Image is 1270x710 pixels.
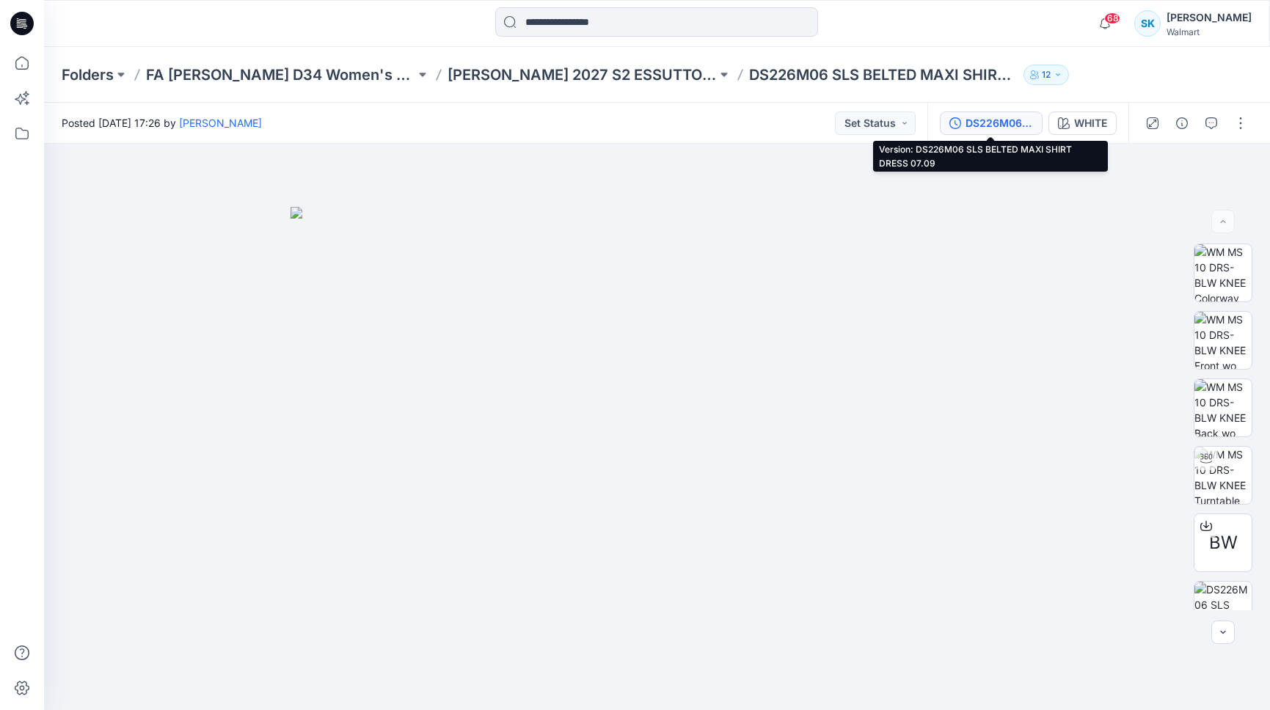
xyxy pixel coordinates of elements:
div: Walmart [1167,26,1252,37]
img: WM MS 10 DRS-BLW KNEE Front wo Avatar [1194,312,1252,369]
img: DS226M06 SLS BELTED MAXI SHIRT DRESS_BLACK SOOT_DS226M06 SLS BELTED MAXI SHIRT DRESS_WHITE_Screen... [1194,582,1252,639]
button: WHITE [1048,111,1117,135]
img: eyJhbGciOiJIUzI1NiIsImtpZCI6IjAiLCJzbHQiOiJzZXMiLCJ0eXAiOiJKV1QifQ.eyJkYXRhIjp7InR5cGUiOiJzdG9yYW... [291,207,1024,710]
button: DS226M06 SLS BELTED MAXI SHIRT DRESS 07.09 [940,111,1043,135]
span: BW [1209,530,1238,556]
p: DS226M06 SLS BELTED MAXI SHIRT DRESS [749,65,1018,85]
div: DS226M06 SLS BELTED MAXI SHIRT DRESS 07.09 [966,115,1033,131]
div: [PERSON_NAME] [1167,9,1252,26]
img: WM MS 10 DRS-BLW KNEE Turntable with Avatar [1194,447,1252,504]
span: 68 [1104,12,1120,24]
a: FA [PERSON_NAME] D34 Women's Wovens [146,65,415,85]
button: 12 [1023,65,1069,85]
a: Folders [62,65,114,85]
img: WM MS 10 DRS-BLW KNEE Back wo Avatar [1194,379,1252,436]
div: WHITE [1074,115,1107,131]
div: SK [1134,10,1161,37]
button: Details [1170,111,1194,135]
img: WM MS 10 DRS-BLW KNEE Colorway wo Avatar [1194,244,1252,301]
a: [PERSON_NAME] 2027 S2 ESSUTTON MISSY WOVENS [448,65,717,85]
span: Posted [DATE] 17:26 by [62,115,262,131]
p: 12 [1042,67,1051,83]
a: [PERSON_NAME] [179,117,262,129]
